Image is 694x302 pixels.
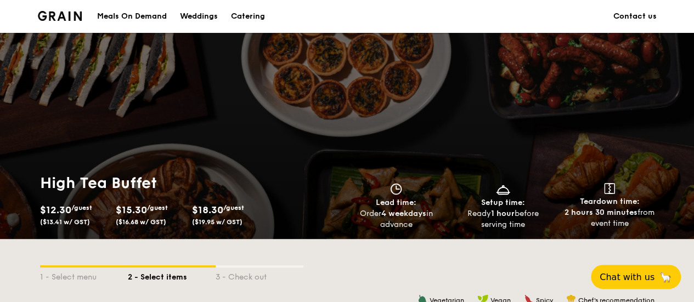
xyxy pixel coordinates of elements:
[491,209,515,218] strong: 1 hour
[347,208,445,230] div: Order in advance
[659,271,672,283] span: 🦙
[40,173,343,193] h1: High Tea Buffet
[38,11,82,21] img: Grain
[580,197,640,206] span: Teardown time:
[481,198,525,207] span: Setup time:
[116,218,166,226] span: ($16.68 w/ GST)
[604,183,615,194] img: icon-teardown.65201eee.svg
[388,183,404,195] img: icon-clock.2db775ea.svg
[376,198,416,207] span: Lead time:
[192,218,242,226] span: ($19.95 w/ GST)
[223,204,244,212] span: /guest
[38,11,82,21] a: Logotype
[40,204,71,216] span: $12.30
[591,265,681,289] button: Chat with us🦙
[192,204,223,216] span: $18.30
[565,208,637,217] strong: 2 hours 30 minutes
[216,267,303,283] div: 3 - Check out
[71,204,92,212] span: /guest
[128,267,216,283] div: 2 - Select items
[147,204,168,212] span: /guest
[495,183,511,195] img: icon-dish.430c3a2e.svg
[116,204,147,216] span: $15.30
[40,267,128,283] div: 1 - Select menu
[381,209,426,218] strong: 4 weekdays
[454,208,552,230] div: Ready before serving time
[561,207,659,229] div: from event time
[600,272,654,282] span: Chat with us
[40,218,90,226] span: ($13.41 w/ GST)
